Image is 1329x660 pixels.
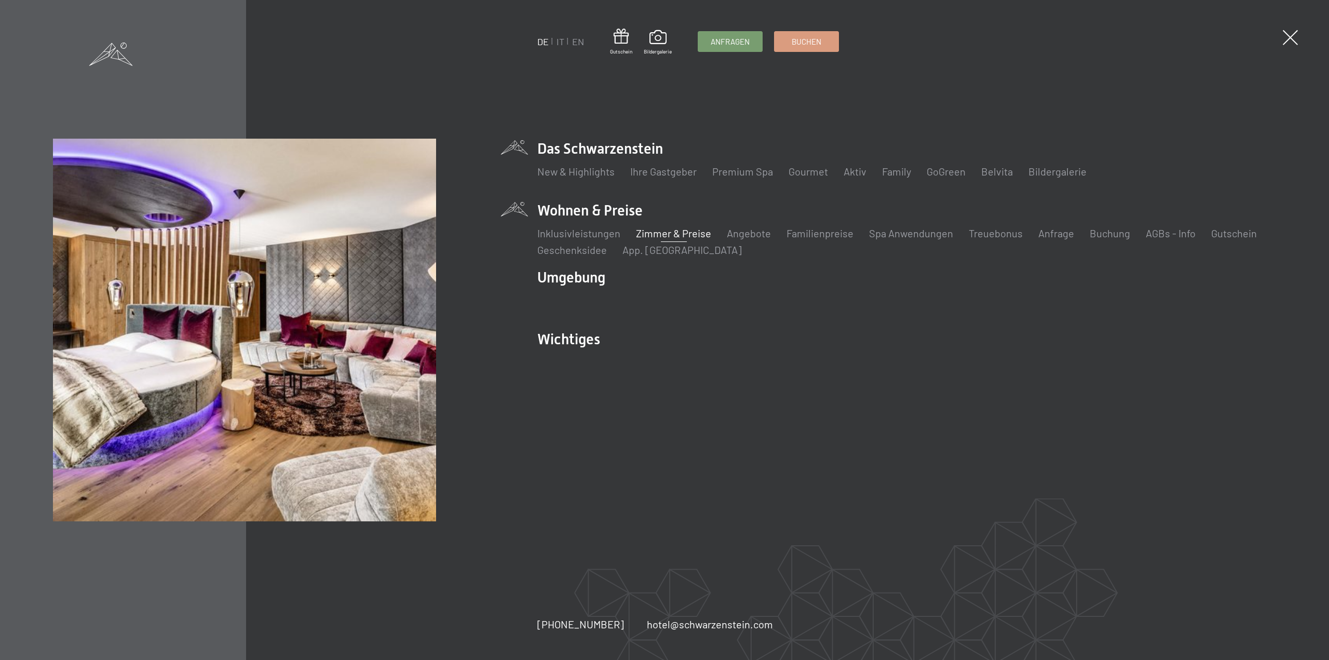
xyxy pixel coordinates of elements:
a: App. [GEOGRAPHIC_DATA] [622,244,742,256]
span: Gutschein [610,48,632,55]
span: Bildergalerie [644,48,672,55]
a: Bildergalerie [1028,165,1087,178]
span: [PHONE_NUMBER] [537,618,624,630]
a: Family [882,165,911,178]
a: Anfrage [1038,227,1074,239]
span: Anfragen [711,36,750,47]
a: Gourmet [789,165,828,178]
a: Buchung [1090,227,1130,239]
a: Inklusivleistungen [537,227,620,239]
a: EN [572,36,584,47]
a: Anfragen [698,32,762,51]
a: Angebote [727,227,771,239]
a: hotel@schwarzenstein.com [647,617,773,631]
span: Buchen [792,36,821,47]
img: Wellnesshotel Südtirol SCHWARZENSTEIN - Wellnessurlaub in den Alpen [53,139,436,521]
a: Zimmer & Preise [636,227,711,239]
a: [PHONE_NUMBER] [537,617,624,631]
a: Spa Anwendungen [869,227,953,239]
a: Bildergalerie [644,30,672,55]
a: IT [557,36,564,47]
a: Buchen [775,32,838,51]
a: Geschenksidee [537,244,607,256]
a: Gutschein [1211,227,1257,239]
a: Aktiv [844,165,866,178]
a: Ihre Gastgeber [630,165,697,178]
a: Familienpreise [786,227,853,239]
a: DE [537,36,549,47]
a: New & Highlights [537,165,615,178]
a: AGBs - Info [1146,227,1196,239]
a: Premium Spa [712,165,773,178]
a: Gutschein [610,29,632,55]
a: GoGreen [927,165,966,178]
a: Belvita [981,165,1013,178]
a: Treuebonus [969,227,1023,239]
